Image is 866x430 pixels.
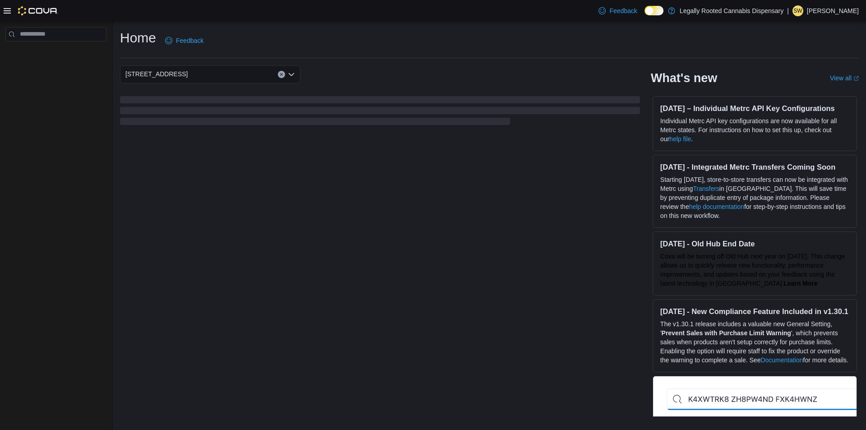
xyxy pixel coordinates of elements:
p: | [787,5,789,16]
span: Dark Mode [645,15,645,16]
a: View allExternal link [830,74,859,82]
a: help documentation [689,203,744,210]
span: SW [793,5,802,16]
h3: [DATE] – Individual Metrc API Key Configurations [660,104,849,113]
div: Stacey Williams [792,5,803,16]
strong: Prevent Sales with Purchase Limit Warning [662,329,791,337]
h3: [DATE] - Old Hub End Date [660,239,849,248]
p: Legally Rooted Cannabis Dispensary [680,5,783,16]
span: Loading [120,98,640,127]
h3: [DATE] - New Compliance Feature Included in v1.30.1 [660,307,849,316]
button: Clear input [278,71,285,78]
a: Documentation [760,356,803,364]
img: Cova [18,6,58,15]
h2: What's new [651,71,717,85]
a: Feedback [595,2,640,20]
span: Feedback [609,6,637,15]
button: Open list of options [288,71,295,78]
p: Individual Metrc API key configurations are now available for all Metrc states. For instructions ... [660,116,849,143]
input: Dark Mode [645,6,663,15]
a: Transfers [693,185,719,192]
span: Cova will be turning off Old Hub next year on [DATE]. This change allows us to quickly release ne... [660,253,845,287]
h3: [DATE] - Integrated Metrc Transfers Coming Soon [660,162,849,171]
a: Feedback [161,32,207,50]
p: The v1.30.1 release includes a valuable new General Setting, ' ', which prevents sales when produ... [660,319,849,365]
span: [STREET_ADDRESS] [125,69,188,79]
p: [PERSON_NAME] [807,5,859,16]
h1: Home [120,29,156,47]
a: Learn More [783,280,817,287]
nav: Complex example [5,43,106,65]
svg: External link [853,76,859,81]
p: Starting [DATE], store-to-store transfers can now be integrated with Metrc using in [GEOGRAPHIC_D... [660,175,849,220]
a: help file [669,135,691,143]
span: Feedback [176,36,203,45]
